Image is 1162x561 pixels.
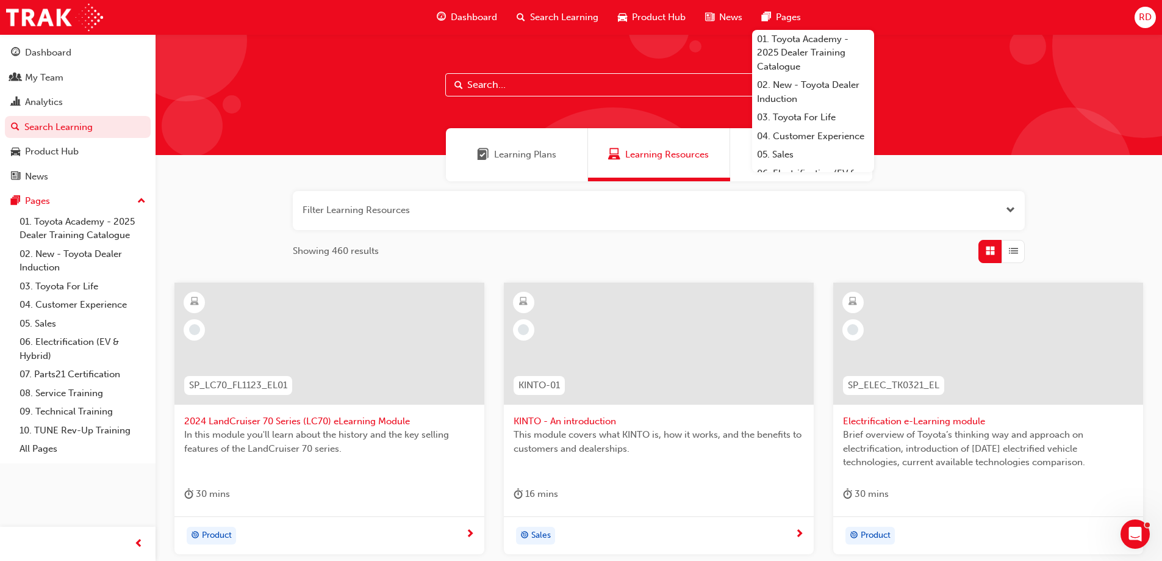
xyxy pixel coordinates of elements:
[15,333,151,365] a: 06. Electrification (EV & Hybrid)
[5,190,151,212] button: Pages
[202,529,232,543] span: Product
[530,10,598,24] span: Search Learning
[5,165,151,188] a: News
[445,73,872,96] input: Search...
[174,283,484,555] a: SP_LC70_FL1123_EL012024 LandCruiser 70 Series (LC70) eLearning ModuleIn this module you'll learn ...
[695,5,752,30] a: news-iconNews
[833,283,1143,555] a: SP_ELEC_TK0321_ELElectrification e-Learning moduleBrief overview of Toyota’s thinking way and app...
[504,283,814,555] a: KINTO-01KINTO - An introductionThis module covers what KINTO is, how it works, and the benefits t...
[705,10,714,25] span: news-icon
[730,128,872,181] a: SessionsSessions
[843,414,1133,429] span: Electrification e-Learning module
[847,324,858,335] span: learningRecordVerb_NONE-icon
[477,148,489,162] span: Learning Plans
[184,487,230,502] div: 30 mins
[15,402,151,421] a: 09. Technical Training
[519,294,528,310] span: learningResourceType_ELEARNING-icon
[15,245,151,277] a: 02. New - Toyota Dealer Induction
[15,295,151,314] a: 04. Customer Experience
[184,414,475,429] span: 2024 LandCruiser 70 Series (LC70) eLearning Module
[986,244,995,258] span: Grid
[15,440,151,458] a: All Pages
[5,140,151,163] a: Product Hub
[520,528,529,544] span: target-icon
[618,10,627,25] span: car-icon
[191,528,199,544] span: target-icon
[1139,10,1152,24] span: RD
[608,148,620,162] span: Learning Resources
[848,378,939,393] span: SP_ELEC_TK0321_EL
[518,324,529,335] span: learningRecordVerb_NONE-icon
[15,421,151,440] a: 10. TUNE Rev-Up Training
[11,196,20,207] span: pages-icon
[134,537,143,552] span: prev-icon
[861,529,891,543] span: Product
[514,487,558,502] div: 16 mins
[625,148,709,162] span: Learning Resources
[15,365,151,384] a: 07. Parts21 Certification
[752,76,874,108] a: 02. New - Toyota Dealer Induction
[752,164,874,197] a: 06. Electrification (EV & Hybrid)
[189,324,200,335] span: learningRecordVerb_NONE-icon
[507,5,608,30] a: search-iconSearch Learning
[15,212,151,245] a: 01. Toyota Academy - 2025 Dealer Training Catalogue
[514,428,804,455] span: This module covers what KINTO is, how it works, and the benefits to customers and dealerships.
[843,487,889,502] div: 30 mins
[848,294,857,310] span: learningResourceType_ELEARNING-icon
[11,122,20,133] span: search-icon
[1009,244,1018,258] span: List
[25,194,50,208] div: Pages
[454,78,463,92] span: Search
[15,277,151,296] a: 03. Toyota For Life
[11,73,20,84] span: people-icon
[1135,7,1156,28] button: RD
[514,414,804,429] span: KINTO - An introduction
[776,10,801,24] span: Pages
[531,529,551,543] span: Sales
[25,95,63,109] div: Analytics
[137,194,146,209] span: up-icon
[1121,519,1150,549] iframe: Intercom live chat
[15,314,151,333] a: 05. Sales
[25,145,79,159] div: Product Hub
[446,128,588,181] a: Learning PlansLearning Plans
[518,378,560,393] span: KINTO-01
[843,487,852,502] span: duration-icon
[752,5,811,30] a: pages-iconPages
[5,116,151,139] a: Search Learning
[588,128,730,181] a: Learning ResourcesLearning Resources
[632,10,686,24] span: Product Hub
[5,91,151,114] a: Analytics
[189,378,287,393] span: SP_LC70_FL1123_EL01
[437,10,446,25] span: guage-icon
[11,147,20,157] span: car-icon
[752,30,874,76] a: 01. Toyota Academy - 2025 Dealer Training Catalogue
[25,170,48,184] div: News
[514,487,523,502] span: duration-icon
[184,487,193,502] span: duration-icon
[190,294,199,310] span: learningResourceType_ELEARNING-icon
[15,384,151,403] a: 08. Service Training
[752,127,874,146] a: 04. Customer Experience
[25,71,63,85] div: My Team
[795,529,804,540] span: next-icon
[6,4,103,31] img: Trak
[11,48,20,59] span: guage-icon
[465,529,475,540] span: next-icon
[5,67,151,89] a: My Team
[608,5,695,30] a: car-iconProduct Hub
[752,145,874,164] a: 05. Sales
[843,428,1133,469] span: Brief overview of Toyota’s thinking way and approach on electrification, introduction of [DATE] e...
[427,5,507,30] a: guage-iconDashboard
[11,97,20,108] span: chart-icon
[762,10,771,25] span: pages-icon
[293,244,379,258] span: Showing 460 results
[1006,203,1015,217] button: Open the filter
[451,10,497,24] span: Dashboard
[517,10,525,25] span: search-icon
[5,39,151,190] button: DashboardMy TeamAnalyticsSearch LearningProduct HubNews
[11,172,20,183] span: news-icon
